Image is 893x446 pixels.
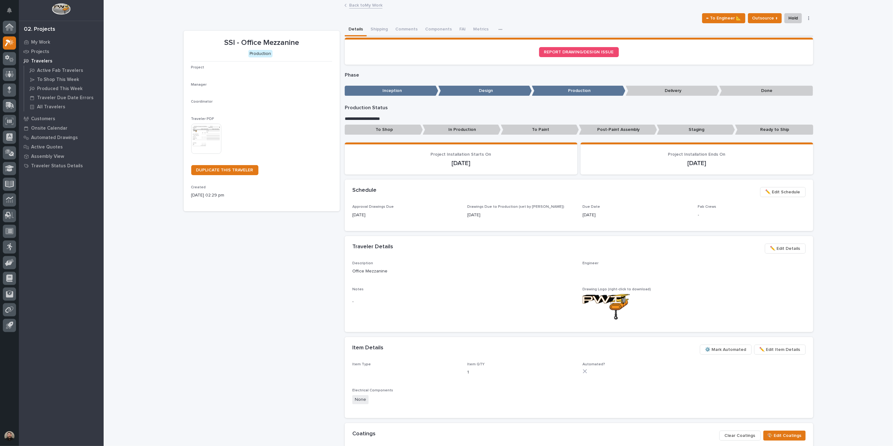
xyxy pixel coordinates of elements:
[705,346,746,353] span: ⚙️ Mark Automated
[191,38,332,47] p: SSI - Office Mezzanine
[345,86,438,96] p: Inception
[24,75,104,84] a: To Shop This Week
[583,212,690,218] p: [DATE]
[766,188,800,196] span: ✏️ Edit Schedule
[583,287,651,291] span: Drawing Logo (right-click to download)
[784,13,802,23] button: Hold
[698,205,717,209] span: Fab Crews
[352,244,393,250] h2: Traveler Details
[438,86,532,96] p: Design
[37,77,79,83] p: To Shop This Week
[191,83,207,87] span: Manager
[8,8,16,18] div: Notifications
[392,23,421,36] button: Comments
[719,86,813,96] p: Done
[24,26,55,33] div: 02. Projects
[760,346,800,353] span: ✏️ Edit Item Details
[770,245,800,252] span: ✏️ Edit Details
[468,205,565,209] span: Drawings Due to Production (set by [PERSON_NAME])
[345,125,423,135] p: To Shop
[191,192,332,199] p: [DATE] 02:29 pm
[532,86,625,96] p: Production
[788,14,798,22] span: Hold
[431,152,491,157] span: Project Installation Starts On
[501,125,579,135] p: To Paint
[765,244,806,254] button: ✏️ Edit Details
[345,72,813,78] p: Phase
[3,430,16,443] button: users-avatar
[583,261,599,265] span: Engineer
[352,345,383,352] h2: Item Details
[352,287,364,291] span: Notes
[626,86,719,96] p: Delivery
[191,100,213,104] span: Coordinator
[19,152,104,161] a: Assembly View
[31,116,55,122] p: Customers
[583,294,630,320] img: JNZVOe0mmIlsiLwjcCgsE1FGksP78iT_r_Q1zUD3oYE
[3,4,16,17] button: Notifications
[735,125,813,135] p: Ready to Ship
[352,389,393,392] span: Electrical Components
[31,154,64,159] p: Assembly View
[352,187,376,194] h2: Schedule
[352,363,371,366] span: Item Type
[352,395,369,404] span: None
[248,50,273,58] div: Production
[349,1,382,8] a: Back toMy Work
[24,66,104,75] a: Active Fab Travelers
[19,47,104,56] a: Projects
[31,126,68,131] p: Onsite Calendar
[539,47,619,57] a: REPORT DRAWING/DESIGN ISSUE
[31,58,52,64] p: Travelers
[19,161,104,170] a: Traveler Status Details
[468,369,575,376] p: 1
[352,261,373,265] span: Description
[588,159,806,167] p: [DATE]
[52,3,70,15] img: Workspace Logo
[763,431,806,441] button: 🎨 Edit Coatings
[544,50,614,54] span: REPORT DRAWING/DESIGN ISSUE
[754,345,806,355] button: ✏️ Edit Item Details
[657,125,735,135] p: Staging
[352,212,460,218] p: [DATE]
[352,268,575,275] p: Office Mezzanine
[352,159,570,167] p: [DATE]
[191,117,214,121] span: Traveler PDF
[725,432,755,439] span: Clear Coatings
[37,104,65,110] p: All Travelers
[748,13,782,23] button: Outsource ↑
[421,23,456,36] button: Components
[668,152,726,157] span: Project Installation Ends On
[468,363,485,366] span: Item QTY
[31,49,49,55] p: Projects
[31,163,83,169] p: Traveler Status Details
[19,56,104,66] a: Travelers
[423,125,501,135] p: In Production
[456,23,469,36] button: FAI
[345,23,367,36] button: Details
[345,105,813,111] p: Production Status
[698,212,806,218] p: -
[706,14,741,22] span: ← To Engineer 📐
[767,432,802,439] span: 🎨 Edit Coatings
[352,205,394,209] span: Approval Drawings Due
[702,13,745,23] button: ← To Engineer 📐
[352,298,575,305] p: -
[367,23,392,36] button: Shipping
[37,86,83,92] p: Produced This Week
[37,95,94,101] p: Traveler Due Date Errors
[19,114,104,123] a: Customers
[760,187,806,197] button: ✏️ Edit Schedule
[19,133,104,142] a: Automated Drawings
[752,14,778,22] span: Outsource ↑
[191,185,206,189] span: Created
[352,431,376,438] h2: Coatings
[469,23,492,36] button: Metrics
[19,123,104,133] a: Onsite Calendar
[583,205,600,209] span: Due Date
[31,144,63,150] p: Active Quotes
[24,93,104,102] a: Traveler Due Date Errors
[31,40,50,45] p: My Work
[196,168,253,172] span: DUPLICATE THIS TRAVELER
[24,102,104,111] a: All Travelers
